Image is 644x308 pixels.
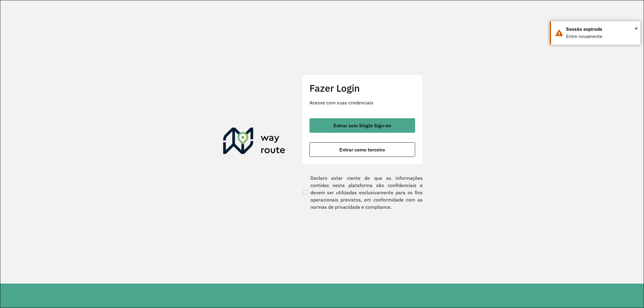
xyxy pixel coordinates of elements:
[333,123,391,128] span: Entrar com Single Sign-on
[302,174,423,211] label: Declaro estar ciente de que as informações contidas nesta plataforma são confidenciais e devem se...
[309,118,415,133] button: button
[309,82,415,94] h2: Fazer Login
[309,99,415,106] p: Acesse com suas credenciais
[566,26,636,33] div: Sessão expirada
[635,24,638,33] span: ×
[309,142,415,157] button: button
[566,33,636,40] div: Entre novamente
[339,147,385,152] span: Entrar como terceiro
[635,24,638,33] button: Close
[223,128,285,157] img: Roteirizador AmbevTech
